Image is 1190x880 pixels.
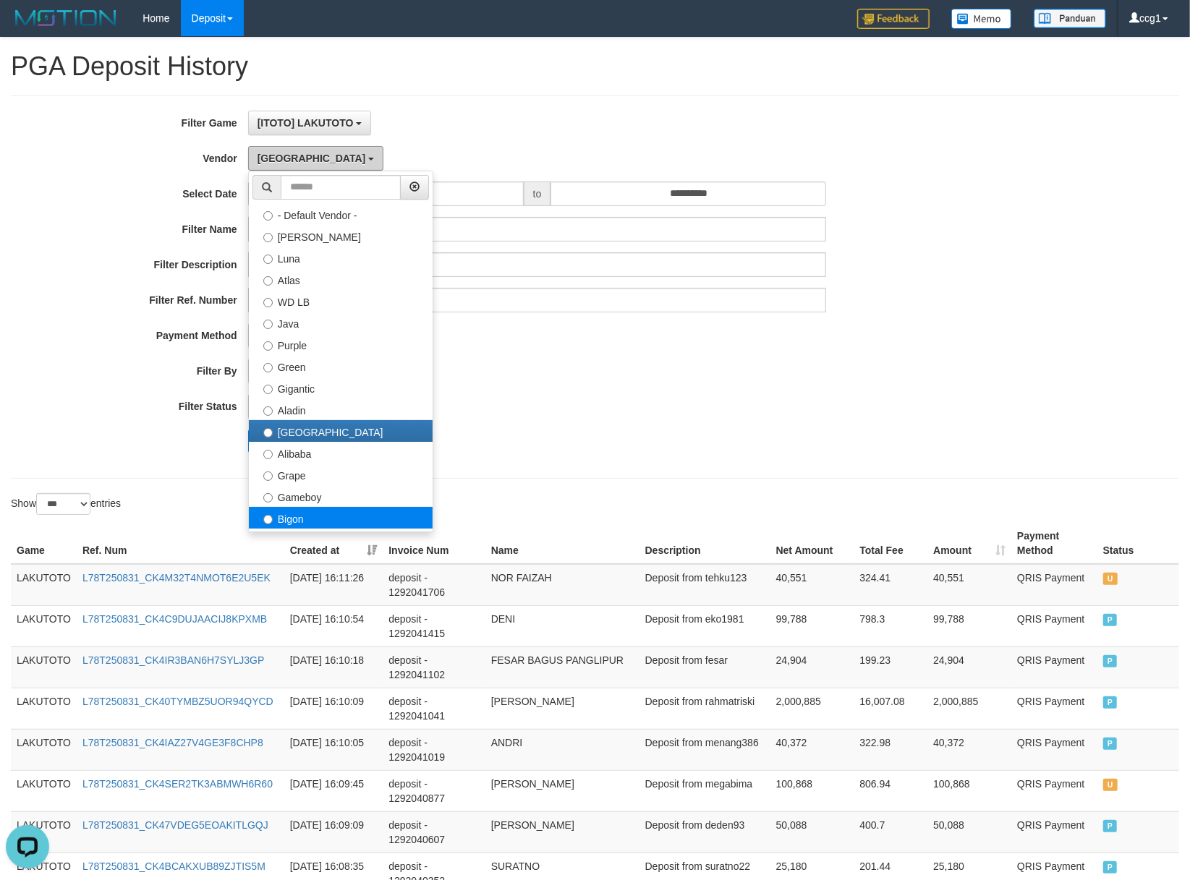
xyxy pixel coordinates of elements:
[927,523,1011,564] th: Amount: activate to sort column ascending
[11,493,121,515] label: Show entries
[1103,655,1118,667] span: PAID
[927,729,1011,770] td: 40,372
[11,564,77,606] td: LAKUTOTO
[284,646,383,688] td: [DATE] 16:10:18
[263,515,273,524] input: Bigon
[263,211,273,221] input: - Default Vendor -
[6,6,49,49] button: Open LiveChat chat widget
[249,312,433,333] label: Java
[249,529,433,550] label: Allstar
[1103,779,1118,791] span: UNPAID
[1103,696,1118,709] span: PAID
[383,770,485,811] td: deposit - 1292040877
[639,564,770,606] td: Deposit from tehku123
[249,225,433,247] label: [PERSON_NAME]
[82,860,265,872] a: L78T250831_CK4BCAKXUB89ZJTIS5M
[854,811,928,853] td: 400.7
[485,564,639,606] td: NOR FAIZAH
[770,811,854,853] td: 50,088
[927,688,1011,729] td: 2,000,885
[249,398,433,420] label: Aladin
[249,464,433,485] label: Grape
[639,770,770,811] td: Deposit from megabima
[383,523,485,564] th: Invoice Num
[1103,614,1118,626] span: PAID
[11,729,77,770] td: LAKUTOTO
[11,7,121,29] img: MOTION_logo.png
[485,729,639,770] td: ANDRI
[383,605,485,646] td: deposit - 1292041415
[770,729,854,770] td: 40,372
[770,770,854,811] td: 100,868
[383,729,485,770] td: deposit - 1292041019
[263,320,273,329] input: Java
[485,811,639,853] td: [PERSON_NAME]
[11,688,77,729] td: LAKUTOTO
[383,688,485,729] td: deposit - 1292041041
[1103,861,1118,873] span: PAID
[770,605,854,646] td: 99,788
[263,276,273,286] input: Atlas
[1103,820,1118,832] span: PAID
[263,471,273,481] input: Grape
[82,778,273,790] a: L78T250831_CK4SER2TK3ABMWH6R60
[263,450,273,459] input: Alibaba
[927,605,1011,646] td: 99,788
[854,770,928,811] td: 806.94
[951,9,1012,29] img: Button%20Memo.svg
[249,333,433,355] label: Purple
[524,181,551,206] span: to
[36,493,90,515] select: Showentries
[263,233,273,242] input: [PERSON_NAME]
[770,688,854,729] td: 2,000,885
[383,646,485,688] td: deposit - 1292041102
[485,523,639,564] th: Name
[1011,564,1097,606] td: QRIS Payment
[639,688,770,729] td: Deposit from rahmatriski
[11,605,77,646] td: LAKUTOTO
[258,117,354,129] span: [ITOTO] LAKUTOTO
[1103,573,1118,585] span: UNPAID
[263,428,273,437] input: [GEOGRAPHIC_DATA]
[639,605,770,646] td: Deposit from eko1981
[1011,688,1097,729] td: QRIS Payment
[639,646,770,688] td: Deposit from fesar
[284,605,383,646] td: [DATE] 16:10:54
[639,729,770,770] td: Deposit from menang386
[82,654,264,666] a: L78T250831_CK4IR3BAN6H7SYLJ3GP
[485,688,639,729] td: [PERSON_NAME]
[927,564,1011,606] td: 40,551
[770,523,854,564] th: Net Amount
[1034,9,1106,28] img: panduan.png
[284,688,383,729] td: [DATE] 16:10:09
[770,564,854,606] td: 40,551
[927,646,1011,688] td: 24,904
[82,737,263,748] a: L78T250831_CK4IAZ27V4GE3F8CHP8
[284,770,383,811] td: [DATE] 16:09:45
[854,564,928,606] td: 324.41
[263,363,273,372] input: Green
[383,564,485,606] td: deposit - 1292041706
[249,268,433,290] label: Atlas
[854,688,928,729] td: 16,007.08
[284,564,383,606] td: [DATE] 16:11:26
[82,613,267,625] a: L78T250831_CK4C9DUJAACIJ8KPXMB
[1011,605,1097,646] td: QRIS Payment
[263,341,273,351] input: Purple
[284,811,383,853] td: [DATE] 16:09:09
[284,729,383,770] td: [DATE] 16:10:05
[485,770,639,811] td: [PERSON_NAME]
[770,646,854,688] td: 24,904
[854,646,928,688] td: 199.23
[639,811,770,853] td: Deposit from deden93
[249,355,433,377] label: Green
[249,442,433,464] label: Alibaba
[263,406,273,416] input: Aladin
[11,523,77,564] th: Game
[249,247,433,268] label: Luna
[249,203,433,225] label: - Default Vendor -
[249,377,433,398] label: Gigantic
[258,153,366,164] span: [GEOGRAPHIC_DATA]
[485,646,639,688] td: FESAR BAGUS PANGLIPUR
[1097,523,1179,564] th: Status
